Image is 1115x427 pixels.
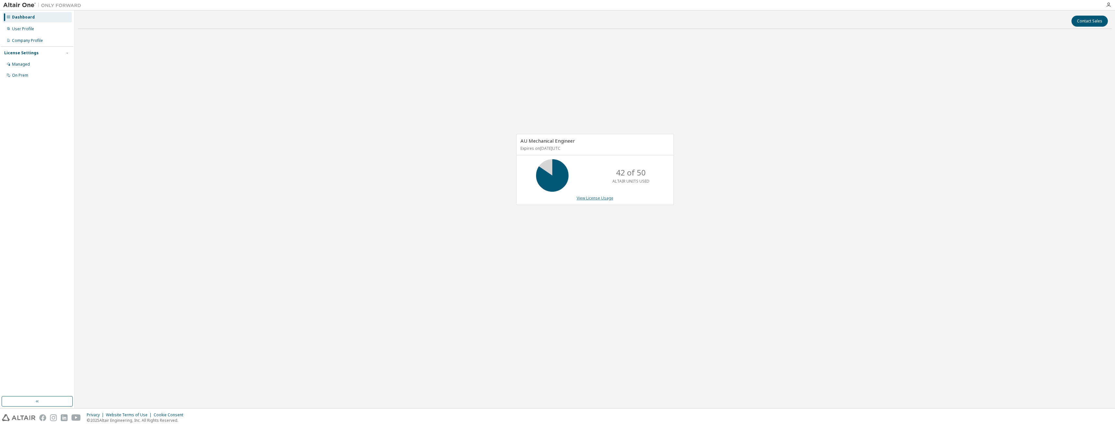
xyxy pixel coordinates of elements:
[87,418,187,423] p: © 2025 Altair Engineering, Inc. All Rights Reserved.
[106,412,154,418] div: Website Terms of Use
[71,414,81,421] img: youtube.svg
[154,412,187,418] div: Cookie Consent
[61,414,68,421] img: linkedin.svg
[2,414,35,421] img: altair_logo.svg
[3,2,84,8] img: Altair One
[616,167,646,178] p: 42 of 50
[4,50,39,56] div: License Settings
[577,195,613,201] a: View License Usage
[12,38,43,43] div: Company Profile
[1071,16,1108,27] button: Contact Sales
[12,26,34,32] div: User Profile
[612,178,649,184] p: ALTAIR UNITS USED
[39,414,46,421] img: facebook.svg
[12,73,28,78] div: On Prem
[12,62,30,67] div: Managed
[520,146,668,151] p: Expires on [DATE] UTC
[12,15,35,20] div: Dashboard
[87,412,106,418] div: Privacy
[50,414,57,421] img: instagram.svg
[520,137,575,144] span: AU Mechanical Engineer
